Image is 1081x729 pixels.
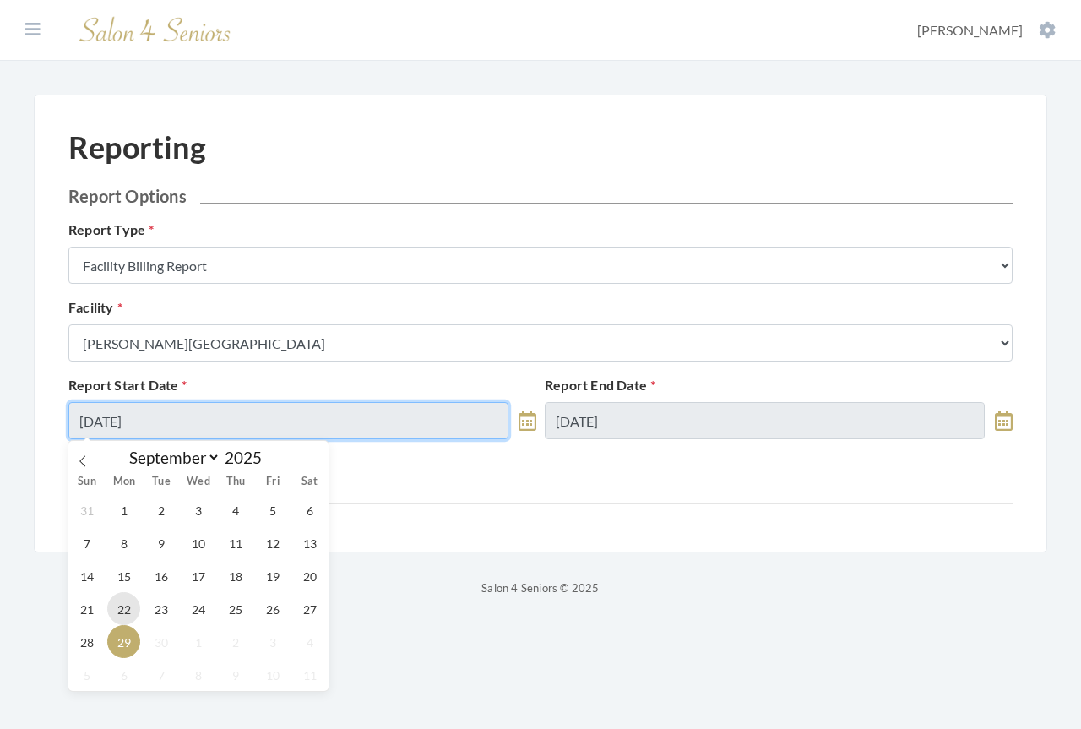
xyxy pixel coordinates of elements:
[219,592,252,625] span: September 25, 2025
[219,526,252,559] span: September 11, 2025
[182,658,215,691] span: October 8, 2025
[68,375,187,395] label: Report Start Date
[143,476,180,487] span: Tue
[256,592,289,625] span: September 26, 2025
[912,21,1061,40] button: [PERSON_NAME]
[68,476,106,487] span: Sun
[995,402,1013,439] a: toggle
[34,578,1047,598] p: Salon 4 Seniors © 2025
[254,476,291,487] span: Fri
[68,129,206,166] h1: Reporting
[107,592,140,625] span: September 22, 2025
[144,658,177,691] span: October 7, 2025
[68,186,1013,206] h2: Report Options
[70,559,103,592] span: September 14, 2025
[519,402,536,439] a: toggle
[293,592,326,625] span: September 27, 2025
[107,658,140,691] span: October 6, 2025
[70,526,103,559] span: September 7, 2025
[291,476,329,487] span: Sat
[219,559,252,592] span: September 18, 2025
[219,493,252,526] span: September 4, 2025
[106,476,143,487] span: Mon
[293,625,326,658] span: October 4, 2025
[293,526,326,559] span: September 13, 2025
[68,220,154,240] label: Report Type
[182,559,215,592] span: September 17, 2025
[182,493,215,526] span: September 3, 2025
[182,592,215,625] span: September 24, 2025
[217,476,254,487] span: Thu
[144,559,177,592] span: September 16, 2025
[293,658,326,691] span: October 11, 2025
[71,10,240,50] img: Salon 4 Seniors
[70,592,103,625] span: September 21, 2025
[182,625,215,658] span: October 1, 2025
[219,658,252,691] span: October 9, 2025
[180,476,217,487] span: Wed
[256,493,289,526] span: September 5, 2025
[545,402,985,439] input: Select Date
[68,402,508,439] input: Select Date
[293,559,326,592] span: September 20, 2025
[70,493,103,526] span: August 31, 2025
[256,559,289,592] span: September 19, 2025
[107,493,140,526] span: September 1, 2025
[144,526,177,559] span: September 9, 2025
[107,559,140,592] span: September 15, 2025
[121,447,220,468] select: Month
[293,493,326,526] span: September 6, 2025
[107,526,140,559] span: September 8, 2025
[70,658,103,691] span: October 5, 2025
[256,658,289,691] span: October 10, 2025
[917,22,1023,38] span: [PERSON_NAME]
[144,592,177,625] span: September 23, 2025
[219,625,252,658] span: October 2, 2025
[107,625,140,658] span: September 29, 2025
[256,526,289,559] span: September 12, 2025
[68,297,122,318] label: Facility
[144,625,177,658] span: September 30, 2025
[545,375,655,395] label: Report End Date
[220,448,276,467] input: Year
[256,625,289,658] span: October 3, 2025
[144,493,177,526] span: September 2, 2025
[182,526,215,559] span: September 10, 2025
[70,625,103,658] span: September 28, 2025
